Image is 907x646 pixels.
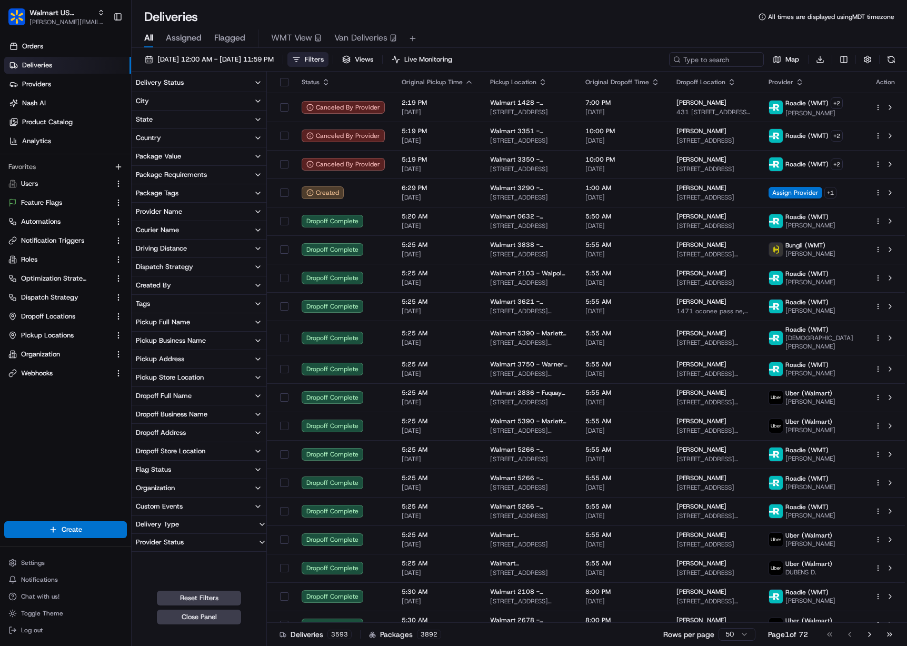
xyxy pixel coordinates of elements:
span: [STREET_ADDRESS] [676,165,752,173]
span: 2:19 PM [402,98,473,107]
button: State [132,111,266,128]
a: Product Catalog [4,114,131,131]
button: Driving Distance [132,240,266,257]
span: [PERSON_NAME] [676,297,726,306]
div: Canceled By Provider [302,101,385,114]
button: Automations [4,213,127,230]
div: Courier Name [136,225,179,235]
button: Custom Events [132,498,266,515]
span: Nash AI [22,98,46,108]
div: Pickup Full Name [136,317,190,327]
span: Filters [305,55,324,64]
div: State [136,115,153,124]
div: Dropoff Business Name [136,410,207,419]
span: [STREET_ADDRESS] [490,193,569,202]
span: 5:25 AM [402,417,473,425]
button: Canceled By Provider [302,130,385,142]
button: Roles [4,251,127,268]
span: [DATE] [585,165,660,173]
button: Walmart US Stores [29,7,93,18]
span: Roadie (WMT) [785,270,829,278]
button: Toggle Theme [4,606,127,621]
span: [DATE] [402,165,473,173]
button: Dispatch Strategy [4,289,127,306]
img: Walmart US Stores [8,8,25,25]
div: 💻 [89,154,97,162]
span: [DATE] [585,222,660,230]
button: Users [4,175,127,192]
span: [DATE] [585,136,660,145]
button: Close Panel [157,610,241,624]
span: Deliveries [22,61,52,70]
span: Roadie (WMT) [785,325,829,334]
span: Roadie (WMT) [785,361,829,369]
button: Settings [4,555,127,570]
span: [STREET_ADDRESS] [490,108,569,116]
span: Walmart 3838 - Tarentum, [GEOGRAPHIC_DATA] [490,241,569,249]
a: 💻API Documentation [85,148,173,167]
button: Pickup Locations [4,327,127,344]
span: Roadie (WMT) [785,132,829,140]
img: roadie-logo-v2.jpg [769,590,783,603]
button: [DATE] 12:00 AM - [DATE] 11:59 PM [140,52,278,67]
button: +2 [831,130,843,142]
span: [STREET_ADDRESS] [490,279,569,287]
span: 1471 oconee pass ne, [GEOGRAPHIC_DATA], [GEOGRAPHIC_DATA] [676,307,752,315]
span: Assign Provider [769,187,822,198]
button: Walmart US StoresWalmart US Stores[PERSON_NAME][EMAIL_ADDRESS][DOMAIN_NAME] [4,4,109,29]
span: Roadie (WMT) [785,99,829,107]
button: Chat with us! [4,589,127,604]
div: Created [302,186,344,199]
span: Walmart 3750 - Warner Robins, [GEOGRAPHIC_DATA] [490,360,569,369]
button: +2 [831,158,843,170]
span: Walmart 1428 - [GEOGRAPHIC_DATA], [GEOGRAPHIC_DATA] [490,98,569,107]
img: roadie-logo-v2.jpg [769,448,783,461]
div: Package Tags [136,188,178,198]
a: Powered byPylon [74,178,127,186]
span: 5:55 AM [585,389,660,397]
span: Walmart 5390 - Marietta, [GEOGRAPHIC_DATA] [490,329,569,337]
div: Created By [136,281,171,290]
div: Start new chat [36,101,173,111]
img: roadie-logo-v2.jpg [769,300,783,313]
span: Chat with us! [21,592,59,601]
span: [STREET_ADDRESS][PERSON_NAME][PERSON_NAME] [490,370,569,378]
span: Webhooks [21,369,53,378]
span: All times are displayed using MDT timezone [768,13,894,21]
div: Favorites [4,158,127,175]
span: Map [785,55,799,64]
div: Country [136,133,161,143]
a: Roles [8,255,110,264]
div: We're available if you need us! [36,111,133,120]
img: roadie-logo-v2.jpg [769,362,783,376]
div: Provider Name [136,207,182,216]
span: Walmart 2836 - Fuquay Varina, [GEOGRAPHIC_DATA] [490,389,569,397]
img: roadie-logo-v2.jpg [769,271,783,285]
span: Notifications [21,575,58,584]
span: Organization [21,350,60,359]
span: Providers [22,79,51,89]
span: Views [355,55,373,64]
button: Dropoff Full Name [132,387,266,405]
span: Walmart 3350 - [GEOGRAPHIC_DATA], [GEOGRAPHIC_DATA] [490,155,569,164]
img: uber-new-logo.jpeg [769,391,783,404]
button: Pickup Business Name [132,332,266,350]
button: Optimization Strategy [4,270,127,287]
a: Analytics [4,133,131,150]
span: 5:55 AM [585,241,660,249]
span: [DATE] [402,339,473,347]
img: 1736555255976-a54dd68f-1ca7-489b-9aae-adbdc363a1c4 [11,101,29,120]
span: [PERSON_NAME] [785,278,835,286]
span: [DATE] [585,250,660,259]
img: roadie-logo-v2.jpg [769,157,783,171]
span: 431 [STREET_ADDRESS][PERSON_NAME] [676,108,752,116]
span: 5:55 AM [585,360,660,369]
button: Delivery Status [132,74,266,92]
button: Reset Filters [157,591,241,605]
img: roadie-logo-v2.jpg [769,129,783,143]
div: Action [874,78,896,86]
span: [PERSON_NAME] [676,329,726,337]
span: Automations [21,217,61,226]
span: Walmart 3290 - [GEOGRAPHIC_DATA], [GEOGRAPHIC_DATA] [490,184,569,192]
